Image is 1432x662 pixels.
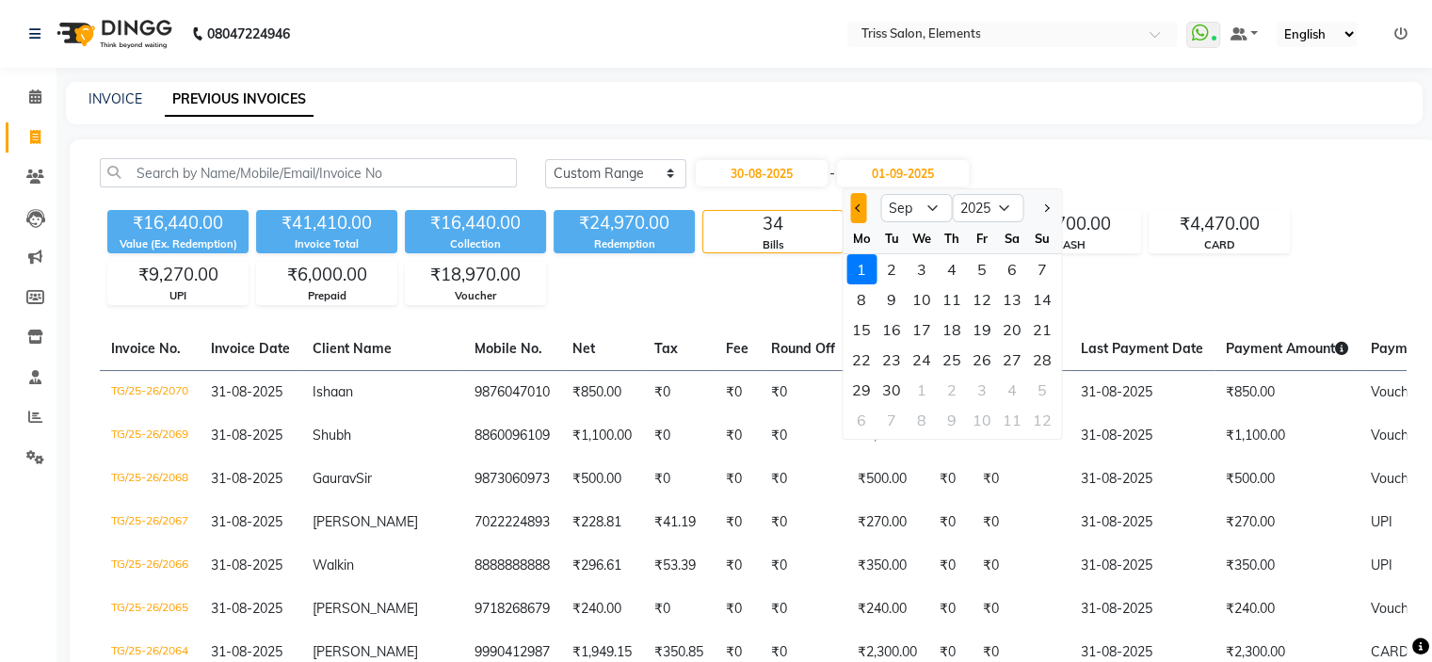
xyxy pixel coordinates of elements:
[715,370,760,414] td: ₹0
[846,345,877,375] div: 22
[846,284,877,315] div: Monday, September 8, 2025
[1001,237,1140,253] div: CASH
[561,370,643,414] td: ₹850.00
[907,315,937,345] div: Wednesday, September 17, 2025
[967,254,997,284] div: Friday, September 5, 2025
[463,501,561,544] td: 7022224893
[1027,284,1057,315] div: Sunday, September 14, 2025
[907,284,937,315] div: 10
[967,405,997,435] div: 10
[877,345,907,375] div: Tuesday, September 23, 2025
[967,223,997,253] div: Fr
[1070,370,1215,414] td: 31-08-2025
[937,405,967,435] div: 9
[997,405,1027,435] div: Saturday, October 11, 2025
[100,588,200,631] td: TG/25-26/2065
[877,284,907,315] div: 9
[211,513,282,530] span: 31-08-2025
[211,643,282,660] span: 31-08-2025
[108,288,248,304] div: UPI
[846,315,877,345] div: 15
[100,458,200,501] td: TG/25-26/2068
[561,501,643,544] td: ₹228.81
[967,375,997,405] div: 3
[1215,458,1360,501] td: ₹500.00
[907,284,937,315] div: Wednesday, September 10, 2025
[846,254,877,284] div: Monday, September 1, 2025
[877,345,907,375] div: 23
[313,340,392,357] span: Client Name
[1070,544,1215,588] td: 31-08-2025
[554,210,695,236] div: ₹24,970.00
[846,223,877,253] div: Mo
[643,458,715,501] td: ₹0
[967,254,997,284] div: 5
[877,223,907,253] div: Tu
[846,544,928,588] td: ₹350.00
[928,588,972,631] td: ₹0
[877,375,907,405] div: 30
[877,375,907,405] div: Tuesday, September 30, 2025
[1371,600,1421,617] span: Voucher
[877,405,907,435] div: Tuesday, October 7, 2025
[997,315,1027,345] div: Saturday, September 20, 2025
[907,223,937,253] div: We
[967,315,997,345] div: Friday, September 19, 2025
[1027,223,1057,253] div: Su
[937,284,967,315] div: Thursday, September 11, 2025
[907,345,937,375] div: 24
[1027,405,1057,435] div: Sunday, October 12, 2025
[406,262,545,288] div: ₹18,970.00
[1215,370,1360,414] td: ₹850.00
[1371,470,1421,487] span: Voucher
[997,284,1027,315] div: Saturday, September 13, 2025
[846,315,877,345] div: Monday, September 15, 2025
[937,405,967,435] div: Thursday, October 9, 2025
[846,405,877,435] div: 6
[1226,340,1348,357] span: Payment Amount
[48,8,177,60] img: logo
[1027,254,1057,284] div: 7
[643,544,715,588] td: ₹53.39
[997,315,1027,345] div: 20
[107,236,249,252] div: Value (Ex. Redemption)
[703,237,843,253] div: Bills
[997,345,1027,375] div: Saturday, September 27, 2025
[463,414,561,458] td: 8860096109
[211,427,282,444] span: 31-08-2025
[313,513,418,530] span: [PERSON_NAME]
[1070,458,1215,501] td: 31-08-2025
[1027,315,1057,345] div: Sunday, September 21, 2025
[726,340,748,357] span: Fee
[972,501,1070,544] td: ₹0
[211,600,282,617] span: 31-08-2025
[211,557,282,573] span: 31-08-2025
[997,284,1027,315] div: 13
[846,284,877,315] div: 8
[211,470,282,487] span: 31-08-2025
[643,501,715,544] td: ₹41.19
[967,284,997,315] div: 12
[561,588,643,631] td: ₹240.00
[937,284,967,315] div: 11
[907,375,937,405] div: Wednesday, October 1, 2025
[877,315,907,345] div: Tuesday, September 16, 2025
[475,340,542,357] span: Mobile No.
[1070,501,1215,544] td: 31-08-2025
[211,340,290,357] span: Invoice Date
[967,405,997,435] div: Friday, October 10, 2025
[1371,383,1421,400] span: Voucher
[907,345,937,375] div: Wednesday, September 24, 2025
[907,254,937,284] div: Wednesday, September 3, 2025
[846,345,877,375] div: Monday, September 22, 2025
[1027,375,1057,405] div: Sunday, October 5, 2025
[1027,375,1057,405] div: 5
[257,288,396,304] div: Prepaid
[1215,414,1360,458] td: ₹1,100.00
[1371,557,1392,573] span: UPI
[696,160,828,186] input: Start Date
[1001,211,1140,237] div: ₹2,700.00
[760,414,846,458] td: ₹0
[165,83,314,117] a: PREVIOUS INVOICES
[1371,643,1408,660] span: CARD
